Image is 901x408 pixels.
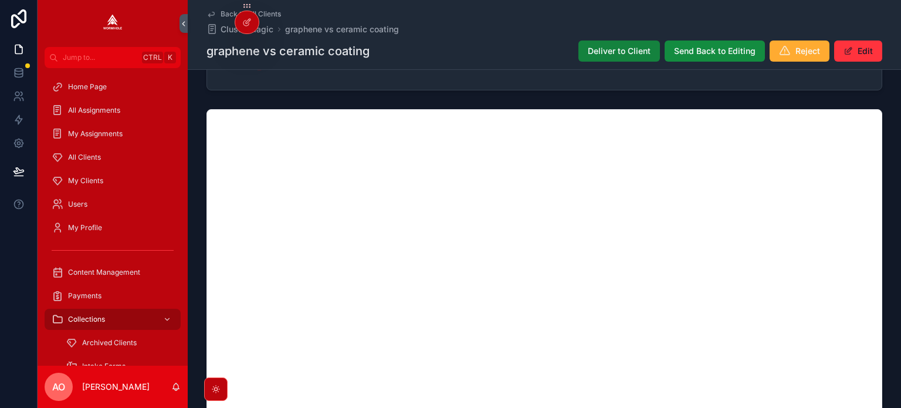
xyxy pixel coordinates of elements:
[834,41,882,62] button: Edit
[45,170,181,191] a: My Clients
[59,332,181,353] a: Archived Clients
[68,200,87,209] span: Users
[285,23,399,35] a: graphene vs ceramic coating
[674,45,756,57] span: Send Back to Editing
[206,23,273,35] a: ClusterMagic
[588,45,651,57] span: Deliver to Client
[82,381,150,393] p: [PERSON_NAME]
[59,356,181,377] a: Intake Forms
[142,52,163,63] span: Ctrl
[45,123,181,144] a: My Assignments
[221,23,273,35] span: ClusterMagic
[68,129,123,139] span: My Assignments
[770,41,829,62] button: Reject
[68,291,101,301] span: Payments
[63,53,137,62] span: Jump to...
[52,380,65,394] span: AO
[45,47,181,68] button: Jump to...CtrlK
[103,14,122,33] img: App logo
[68,106,120,115] span: All Assignments
[45,309,181,330] a: Collections
[221,9,281,19] span: Back to All Clients
[45,262,181,283] a: Content Management
[45,194,181,215] a: Users
[68,268,140,277] span: Content Management
[578,41,660,62] button: Deliver to Client
[68,176,103,186] span: My Clients
[82,338,137,348] span: Archived Clients
[206,43,370,59] h1: graphene vs ceramic coating
[68,153,101,162] span: All Clients
[68,223,102,232] span: My Profile
[68,82,107,92] span: Home Page
[45,100,181,121] a: All Assignments
[665,41,765,62] button: Send Back to Editing
[45,76,181,97] a: Home Page
[45,217,181,238] a: My Profile
[165,53,175,62] span: K
[68,315,105,324] span: Collections
[45,285,181,306] a: Payments
[45,147,181,168] a: All Clients
[795,45,820,57] span: Reject
[206,9,281,19] a: Back to All Clients
[82,362,126,371] span: Intake Forms
[38,68,188,366] div: scrollable content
